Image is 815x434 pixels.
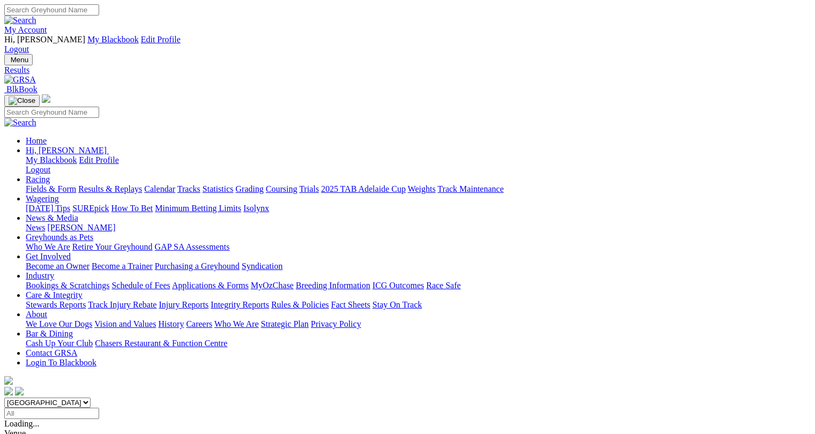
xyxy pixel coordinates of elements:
a: Isolynx [243,204,269,213]
span: Hi, [PERSON_NAME] [4,35,85,44]
a: We Love Our Dogs [26,319,92,328]
a: Home [26,136,47,145]
a: Login To Blackbook [26,358,96,367]
a: My Blackbook [87,35,139,44]
a: Edit Profile [79,155,119,164]
a: Injury Reports [159,300,208,309]
a: Contact GRSA [26,348,77,357]
img: facebook.svg [4,387,13,395]
a: Syndication [242,261,282,271]
button: Toggle navigation [4,54,33,65]
input: Search [4,4,99,16]
a: Become a Trainer [92,261,153,271]
img: logo-grsa-white.png [4,376,13,385]
a: GAP SA Assessments [155,242,230,251]
a: Wagering [26,194,59,203]
img: Close [9,96,35,105]
a: Care & Integrity [26,290,83,300]
a: History [158,319,184,328]
a: Coursing [266,184,297,193]
a: Fields & Form [26,184,76,193]
a: Get Involved [26,252,71,261]
a: Vision and Values [94,319,156,328]
span: Loading... [4,419,39,428]
a: Privacy Policy [311,319,361,328]
a: Statistics [203,184,234,193]
span: BlkBook [6,85,38,94]
span: Menu [11,56,28,64]
div: Wagering [26,204,811,213]
a: Minimum Betting Limits [155,204,241,213]
a: ICG Outcomes [372,281,424,290]
a: Applications & Forms [172,281,249,290]
img: twitter.svg [15,387,24,395]
div: News & Media [26,223,811,233]
div: Get Involved [26,261,811,271]
input: Search [4,107,99,118]
img: logo-grsa-white.png [42,94,50,103]
a: Stay On Track [372,300,422,309]
a: Results & Replays [78,184,142,193]
a: My Blackbook [26,155,77,164]
a: Hi, [PERSON_NAME] [26,146,109,155]
a: Track Maintenance [438,184,504,193]
a: Calendar [144,184,175,193]
a: Results [4,65,811,75]
a: Industry [26,271,54,280]
div: Care & Integrity [26,300,811,310]
a: Retire Your Greyhound [72,242,153,251]
a: [DATE] Tips [26,204,70,213]
a: Tracks [177,184,200,193]
img: Search [4,16,36,25]
div: My Account [4,35,811,54]
a: News & Media [26,213,78,222]
a: Race Safe [426,281,460,290]
div: About [26,319,811,329]
a: Schedule of Fees [111,281,170,290]
div: Greyhounds as Pets [26,242,811,252]
a: 2025 TAB Adelaide Cup [321,184,406,193]
a: News [26,223,45,232]
a: Stewards Reports [26,300,86,309]
a: Weights [408,184,436,193]
a: How To Bet [111,204,153,213]
a: About [26,310,47,319]
button: Toggle navigation [4,95,40,107]
a: SUREpick [72,204,109,213]
a: Purchasing a Greyhound [155,261,240,271]
span: Hi, [PERSON_NAME] [26,146,107,155]
a: Become an Owner [26,261,89,271]
img: Search [4,118,36,128]
a: Grading [236,184,264,193]
a: Greyhounds as Pets [26,233,93,242]
a: Who We Are [214,319,259,328]
a: Cash Up Your Club [26,339,93,348]
a: Logout [4,44,29,54]
img: GRSA [4,75,36,85]
a: Fact Sheets [331,300,370,309]
input: Select date [4,408,99,419]
a: Breeding Information [296,281,370,290]
a: Racing [26,175,50,184]
a: Rules & Policies [271,300,329,309]
a: Integrity Reports [211,300,269,309]
a: BlkBook [4,85,38,94]
a: Careers [186,319,212,328]
div: Racing [26,184,811,194]
div: Hi, [PERSON_NAME] [26,155,811,175]
a: Trials [299,184,319,193]
a: My Account [4,25,47,34]
div: Industry [26,281,811,290]
a: Track Injury Rebate [88,300,156,309]
a: Logout [26,165,50,174]
a: [PERSON_NAME] [47,223,115,232]
a: Edit Profile [141,35,181,44]
a: Chasers Restaurant & Function Centre [95,339,227,348]
a: MyOzChase [251,281,294,290]
a: Bar & Dining [26,329,73,338]
a: Strategic Plan [261,319,309,328]
a: Who We Are [26,242,70,251]
a: Bookings & Scratchings [26,281,109,290]
div: Bar & Dining [26,339,811,348]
